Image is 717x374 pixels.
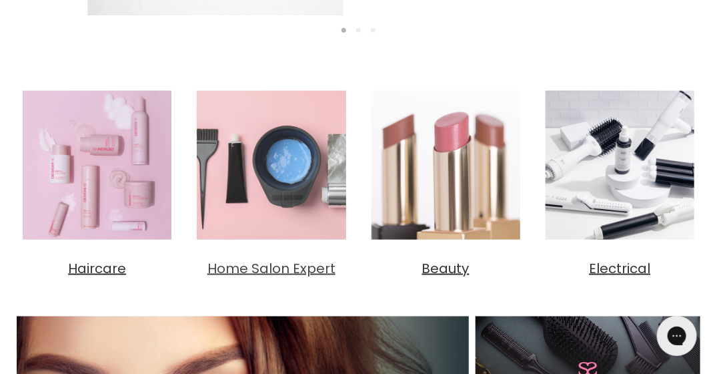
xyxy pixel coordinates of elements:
[540,85,700,246] img: Electrical
[540,85,700,277] a: Electrical Electrical
[366,85,526,246] img: Beauty
[589,259,650,278] span: Electrical
[68,259,126,278] span: Haircare
[341,28,346,33] li: Page dot 1
[366,85,526,277] a: Beauty Beauty
[207,259,335,278] span: Home Salon Expert
[650,311,704,361] iframe: Gorgias live chat messenger
[17,85,177,246] img: Haircare
[191,85,351,277] a: Home Salon Expert Home Salon Expert
[422,259,470,278] span: Beauty
[191,85,351,246] img: Home Salon Expert
[371,28,376,33] li: Page dot 3
[356,28,361,33] li: Page dot 2
[17,85,177,277] a: Haircare Haircare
